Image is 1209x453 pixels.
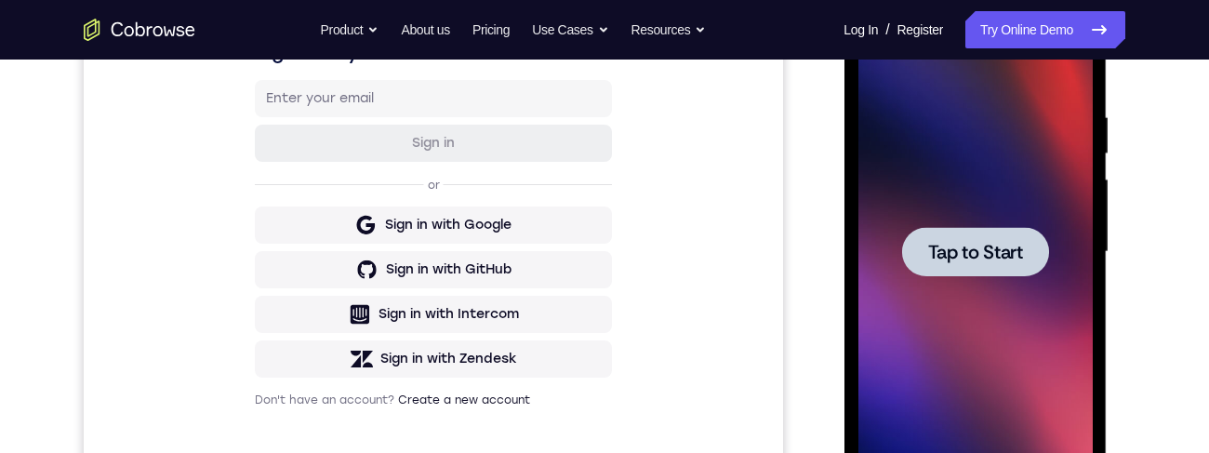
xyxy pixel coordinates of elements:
span: Tap to Start [84,265,179,284]
button: Product [321,11,379,48]
p: or [340,266,360,281]
div: Sign in with Intercom [295,393,435,412]
a: About us [401,11,449,48]
button: Tap to Start [58,249,205,299]
a: Register [897,11,943,48]
div: Sign in with GitHub [302,349,428,367]
div: Sign in with Google [301,304,428,323]
h1: Sign in to your account [171,127,528,153]
button: Resources [631,11,707,48]
button: Sign in with Google [171,295,528,332]
a: Go to the home page [84,19,195,41]
button: Use Cases [532,11,608,48]
button: Sign in with Intercom [171,384,528,421]
a: Try Online Demo [965,11,1125,48]
button: Sign in with GitHub [171,340,528,377]
input: Enter your email [182,178,517,196]
a: Log In [844,11,878,48]
span: / [885,19,889,41]
button: Sign in [171,213,528,250]
a: Pricing [472,11,510,48]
